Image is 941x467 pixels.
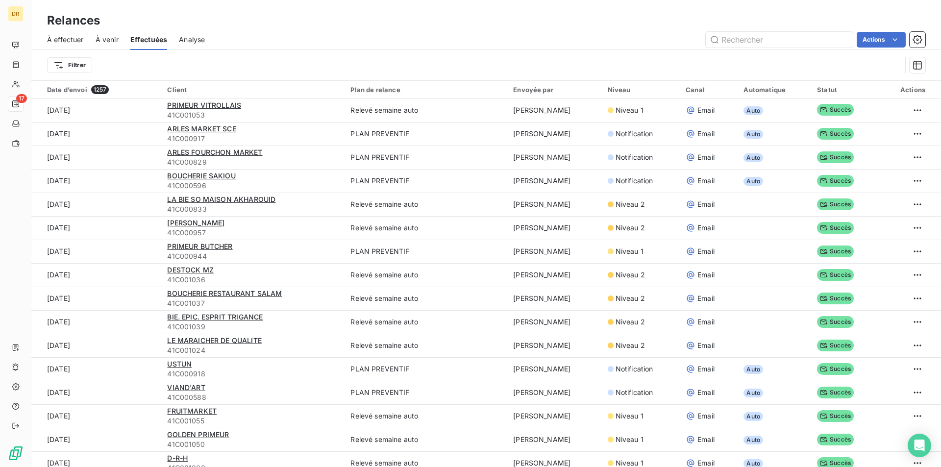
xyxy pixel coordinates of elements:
span: Succès [817,293,854,304]
td: [DATE] [31,357,161,381]
div: DR [8,6,24,22]
td: [PERSON_NAME] [507,122,601,146]
span: 41C001037 [167,298,339,308]
div: Canal [686,86,732,94]
td: [PERSON_NAME] [507,287,601,310]
span: Effectuées [130,35,168,45]
span: Notification [616,129,653,139]
td: [PERSON_NAME] [507,98,601,122]
td: PLAN PREVENTIF [345,381,507,404]
td: [PERSON_NAME] [507,263,601,287]
span: Niveau 1 [616,411,644,421]
td: PLAN PREVENTIF [345,146,507,169]
span: Email [697,176,715,186]
td: [PERSON_NAME] [507,240,601,263]
span: Notification [616,176,653,186]
span: 17 [16,94,27,103]
td: [DATE] [31,169,161,193]
span: 41C000596 [167,181,339,191]
td: PLAN PREVENTIF [345,122,507,146]
td: Relevé semaine auto [345,404,507,428]
td: [PERSON_NAME] [507,334,601,357]
td: PLAN PREVENTIF [345,240,507,263]
td: [DATE] [31,193,161,216]
span: 41C000588 [167,393,339,402]
td: [DATE] [31,334,161,357]
span: Succès [817,340,854,351]
td: [DATE] [31,404,161,428]
span: Niveau 2 [616,341,645,350]
td: [PERSON_NAME] [507,216,601,240]
span: Succès [817,316,854,328]
div: Actions [883,86,925,94]
td: [DATE] [31,428,161,451]
span: Notification [616,388,653,397]
span: [PERSON_NAME] [167,219,224,227]
span: 41C001024 [167,345,339,355]
span: 41C000917 [167,134,339,144]
td: Relevé semaine auto [345,263,507,287]
td: [DATE] [31,122,161,146]
span: À effectuer [47,35,84,45]
span: Email [697,294,715,303]
td: [PERSON_NAME] [507,193,601,216]
span: Email [697,129,715,139]
span: À venir [96,35,119,45]
td: [PERSON_NAME] [507,428,601,451]
span: 41C001050 [167,440,339,449]
span: USTUN [167,360,192,368]
span: Email [697,270,715,280]
td: PLAN PREVENTIF [345,169,507,193]
span: Email [697,223,715,233]
span: Succès [817,387,854,398]
td: Relevé semaine auto [345,334,507,357]
button: Filtrer [47,57,92,73]
td: Relevé semaine auto [345,98,507,122]
td: [PERSON_NAME] [507,310,601,334]
span: D-R-H [167,454,188,462]
span: Email [697,246,715,256]
span: Notification [616,152,653,162]
span: GOLDEN PRIMEUR [167,430,229,439]
span: Email [697,341,715,350]
span: Succès [817,198,854,210]
span: 41C001055 [167,416,339,426]
span: Client [167,86,187,94]
span: Niveau 2 [616,223,645,233]
td: [DATE] [31,287,161,310]
span: BIE. EPIC. ESPRIT TRIGANCE [167,313,263,321]
div: Open Intercom Messenger [908,434,931,457]
span: VIAND'ART [167,383,205,392]
td: [DATE] [31,381,161,404]
span: 41C000957 [167,228,339,238]
td: [DATE] [31,98,161,122]
td: [PERSON_NAME] [507,169,601,193]
span: Auto [743,153,763,162]
img: Logo LeanPay [8,445,24,461]
span: Niveau 2 [616,294,645,303]
span: Niveau 1 [616,246,644,256]
span: PRIMEUR VITROLLAIS [167,101,241,109]
span: Auto [743,177,763,186]
span: Niveau 1 [616,435,644,444]
span: 41C000833 [167,204,339,214]
span: Email [697,364,715,374]
span: Email [697,105,715,115]
div: Envoyée par [513,86,595,94]
h3: Relances [47,12,100,29]
span: 41C000918 [167,369,339,379]
td: [PERSON_NAME] [507,357,601,381]
span: Auto [743,389,763,397]
span: Niveau 2 [616,270,645,280]
td: [DATE] [31,216,161,240]
span: Succès [817,269,854,281]
span: Succès [817,104,854,116]
td: PLAN PREVENTIF [345,357,507,381]
span: Analyse [179,35,205,45]
span: DESTOCK MZ [167,266,214,274]
td: [PERSON_NAME] [507,146,601,169]
span: 41C001053 [167,110,339,120]
span: Email [697,411,715,421]
td: Relevé semaine auto [345,287,507,310]
span: 41C000829 [167,157,339,167]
